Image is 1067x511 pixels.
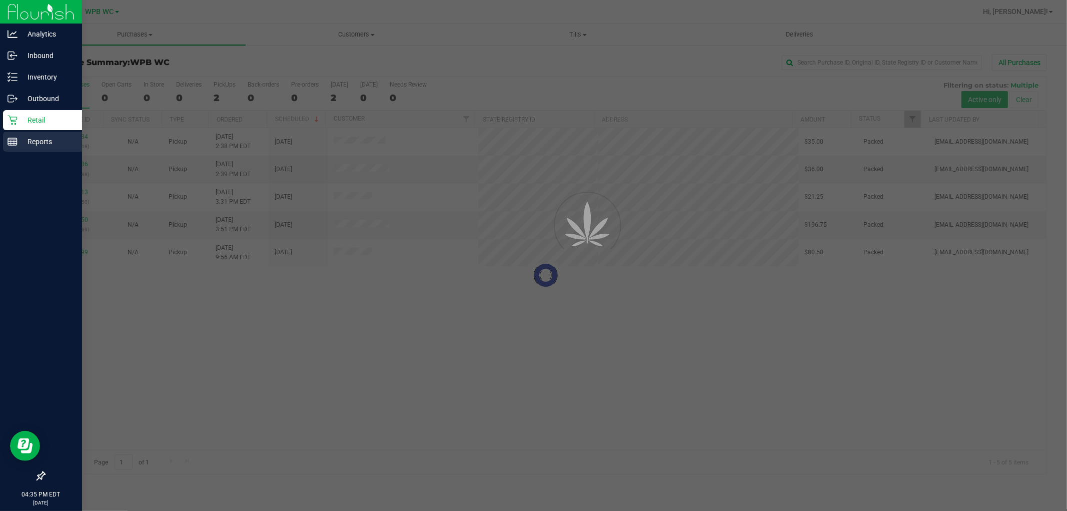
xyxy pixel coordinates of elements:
[5,490,78,499] p: 04:35 PM EDT
[18,136,78,148] p: Reports
[8,94,18,104] inline-svg: Outbound
[18,50,78,62] p: Inbound
[5,499,78,506] p: [DATE]
[8,137,18,147] inline-svg: Reports
[18,93,78,105] p: Outbound
[18,71,78,83] p: Inventory
[8,72,18,82] inline-svg: Inventory
[10,431,40,461] iframe: Resource center
[8,115,18,125] inline-svg: Retail
[8,29,18,39] inline-svg: Analytics
[18,28,78,40] p: Analytics
[8,51,18,61] inline-svg: Inbound
[18,114,78,126] p: Retail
